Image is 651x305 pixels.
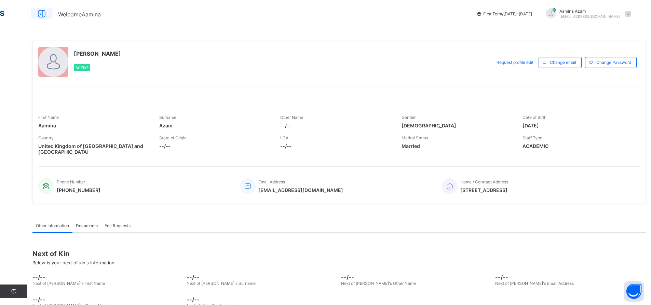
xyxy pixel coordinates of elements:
span: Request profile edit [497,60,533,65]
span: Phone Number [57,179,85,184]
span: Welcome Aamina [58,11,101,18]
span: State of Origin [159,135,187,140]
span: [DEMOGRAPHIC_DATA] [402,123,512,128]
span: --/-- [159,143,270,149]
span: --/-- [495,274,646,281]
span: Surname [159,115,176,120]
span: Gender [402,115,416,120]
span: Other Information [36,223,69,228]
span: [PHONE_NUMBER] [57,187,100,193]
span: --/-- [32,296,183,303]
span: --/-- [187,274,337,281]
span: --/-- [32,274,183,281]
span: --/-- [280,123,391,128]
span: Next of [PERSON_NAME]'s First Name [32,281,105,286]
span: [EMAIL_ADDRESS][DOMAIN_NAME] [258,187,343,193]
span: Next of [PERSON_NAME]'s Other Name [341,281,416,286]
span: Below is your next of kin's Information [32,260,114,265]
span: Documents [76,223,98,228]
span: [PERSON_NAME] [74,50,121,57]
span: Email Address [258,179,285,184]
span: ACADEMIC [523,143,633,149]
span: First Name [38,115,59,120]
span: [DATE] [523,123,633,128]
span: session/term information [476,11,532,16]
span: [EMAIL_ADDRESS][DOMAIN_NAME] [559,14,620,18]
span: Country [38,135,54,140]
span: United Kingdom of [GEOGRAPHIC_DATA] and [GEOGRAPHIC_DATA] [38,143,149,155]
span: [STREET_ADDRESS] [460,187,508,193]
span: --/-- [187,296,337,303]
span: Marital Status [402,135,428,140]
span: Edit Requests [105,223,131,228]
span: Date of Birth [523,115,546,120]
span: Next of [PERSON_NAME]'s Email Address [495,281,574,286]
button: Open asap [624,281,644,302]
span: Change email [550,60,576,65]
span: Other Name [280,115,303,120]
span: Married [402,143,512,149]
span: --/-- [280,143,391,149]
span: --/-- [341,274,492,281]
span: Active [76,66,89,70]
span: Staff Type [523,135,542,140]
span: Azam [159,123,270,128]
span: Next of [PERSON_NAME]'s Surname [187,281,256,286]
span: Aamina [38,123,149,128]
span: Home / Contract Address [460,179,508,184]
span: LGA [280,135,288,140]
span: Aamina Azam [559,9,620,14]
span: Change Password [596,60,631,65]
div: AaminaAzam [539,8,635,19]
span: Next of Kin [32,250,646,258]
